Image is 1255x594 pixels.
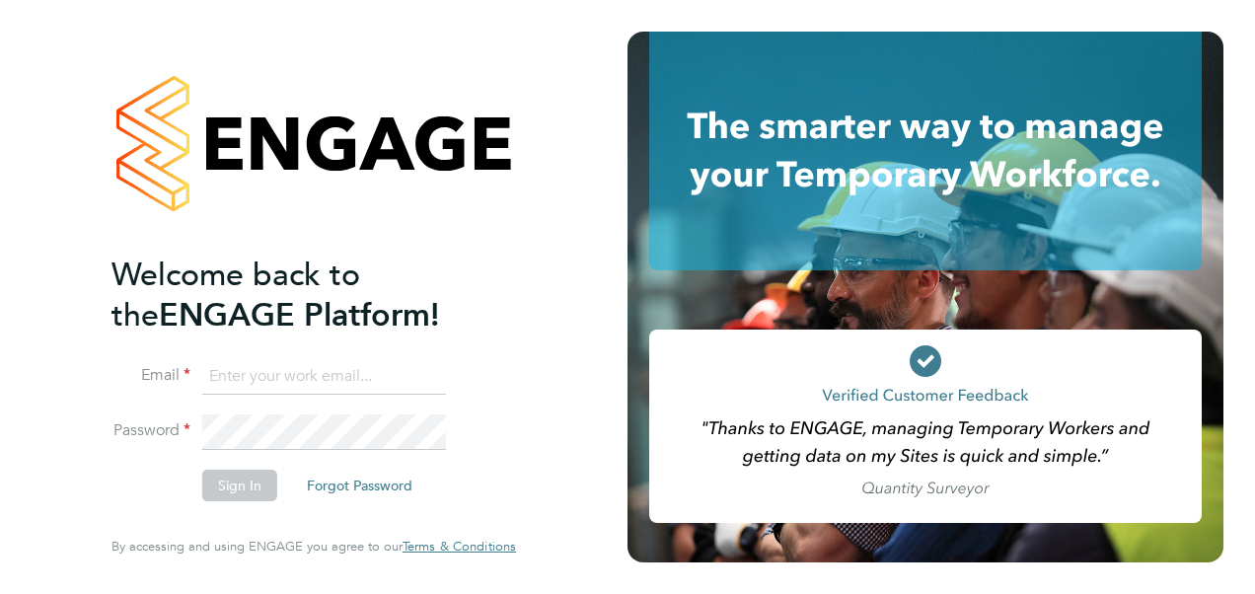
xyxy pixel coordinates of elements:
input: Enter your work email... [202,359,446,395]
span: Welcome back to the [111,256,360,334]
a: Terms & Conditions [403,539,516,555]
label: Password [111,420,190,441]
button: Forgot Password [291,470,428,501]
label: Email [111,365,190,386]
button: Sign In [202,470,277,501]
span: Terms & Conditions [403,538,516,555]
h2: ENGAGE Platform! [111,255,496,335]
span: By accessing and using ENGAGE you agree to our [111,538,516,555]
